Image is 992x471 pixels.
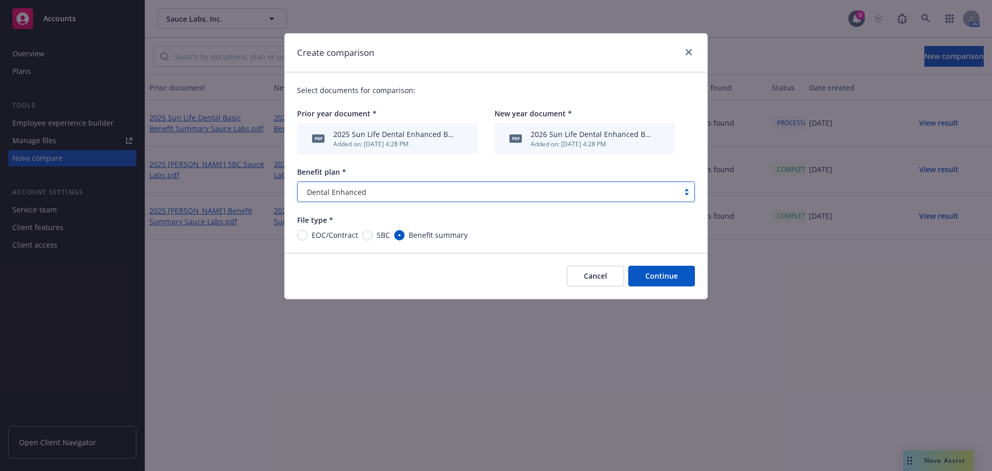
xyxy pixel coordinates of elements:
span: EOC/Contract [312,230,358,240]
div: Added on: [DATE] 4:28 PM [531,140,653,148]
button: Continue [628,266,695,286]
h1: Create comparison [297,46,374,59]
button: archive file [459,133,468,144]
span: Dental Enhanced [307,187,366,197]
span: New year document * [494,109,572,118]
input: SBC [362,230,373,240]
input: EOC/Contract [297,230,307,240]
div: 2025 Sun Life Dental Enhanced Benefit Summary Sauce Labs.pdf [333,129,455,140]
input: Benefit summary [394,230,405,240]
span: File type * [297,215,333,225]
div: 2026 Sun Life Dental Enhanced Benefit Summary Sauce Labs.pdf [531,129,653,140]
span: pdf [312,134,324,142]
p: Select documents for comparison: [297,85,695,96]
span: SBC [377,230,390,240]
span: Benefit summary [409,230,468,240]
div: Added on: [DATE] 4:28 PM [333,140,455,148]
span: Prior year document * [297,109,377,118]
span: pdf [509,134,522,142]
a: close [683,46,695,58]
button: archive file [657,133,665,144]
span: Benefit plan * [297,167,346,177]
button: Cancel [567,266,624,286]
span: Dental Enhanced [303,187,674,197]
